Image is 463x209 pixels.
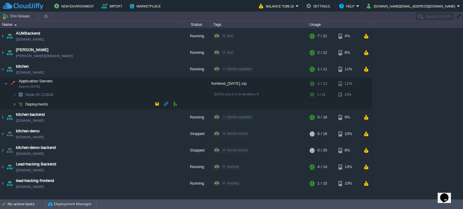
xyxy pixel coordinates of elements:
[16,128,39,134] span: kitchen-demo
[227,132,248,135] span: Kitchen-Demo
[16,134,44,140] a: [DOMAIN_NAME]
[339,45,358,61] div: 8%
[16,90,25,99] img: AMDAwAAAACH5BAEAAAAALAAAAAABAAEAAAICRAEAOw==
[13,90,16,99] img: AMDAwAAAACH5BAEAAAAALAAAAAABAAEAAAICRAEAOw==
[181,109,211,125] div: Running
[0,126,5,142] img: AMDAwAAAACH5BAEAAAAALAAAAAABAAEAAAICRAEAOw==
[16,47,49,53] a: [PERSON_NAME]
[16,161,56,167] a: Lead-tracking Backend
[181,61,211,77] div: Running
[102,2,124,10] button: Import
[2,2,43,10] img: CloudJiffy
[0,45,5,61] img: AMDAwAAAACH5BAEAAAAALAAAAAABAAEAAAICRAEAOw==
[0,109,5,125] img: AMDAwAAAACH5BAEAAAAALAAAAAABAAEAAAICRAEAOw==
[227,34,233,38] span: aum
[227,148,248,152] span: Kitchen-Demo
[181,21,211,28] div: Status
[5,175,14,192] img: AMDAwAAAACH5BAEAAAAALAAAAAABAAEAAAICRAEAOw==
[212,21,307,28] div: Tags
[181,159,211,175] div: Running
[16,63,29,69] a: kitchen
[25,92,41,97] span: Node ID:
[16,151,44,157] a: [DOMAIN_NAME]
[317,90,326,99] div: 1 / 11
[306,2,332,10] button: Settings
[8,199,45,209] div: No active tasks
[5,126,14,142] img: AMDAwAAAACH5BAEAAAAALAAAAAABAAEAAAICRAEAOw==
[16,30,40,36] a: AUMBackend
[54,2,96,10] button: New Environment
[5,159,14,175] img: AMDAwAAAACH5BAEAAAAALAAAAAABAAEAAAICRAEAOw==
[227,51,233,54] span: aum
[227,165,239,168] span: tracking
[16,112,45,118] span: kitchen-backend
[5,61,14,77] img: AMDAwAAAACH5BAEAAAAALAAAAAABAAEAAAICRAEAOw==
[16,69,44,75] a: [DOMAIN_NAME]
[339,109,358,125] div: 9%
[227,67,252,71] span: kitchen-quotation
[0,142,5,158] img: AMDAwAAAACH5BAEAAAAALAAAAAABAAEAAAICRAEAOw==
[317,61,327,77] div: 1 / 11
[317,78,327,90] div: 1 / 11
[438,185,457,203] iframe: chat widget
[13,100,16,109] img: AMDAwAAAACH5BAEAAAAALAAAAAABAAEAAAICRAEAOw==
[0,175,5,192] img: AMDAwAAAACH5BAEAAAAALAAAAAABAAEAAAICRAEAOw==
[227,181,239,185] span: tracking
[339,78,358,90] div: 11%
[16,118,44,124] a: [DOMAIN_NAME]
[2,12,32,20] button: Env Groups
[5,45,14,61] img: AMDAwAAAACH5BAEAAAAALAAAAAABAAEAAAICRAEAOw==
[130,2,162,10] button: Marketplace
[16,145,56,151] a: kitchen-demo-backend
[317,109,327,125] div: 5 / 18
[367,2,457,10] button: [DOMAIN_NAME][EMAIL_ADDRESS][DOMAIN_NAME]
[16,53,73,59] a: [PERSON_NAME][DOMAIN_NAME]
[259,2,296,10] button: Balance ₹288.10
[339,126,358,142] div: 10%
[5,109,14,125] img: AMDAwAAAACH5BAEAAAAALAAAAAABAAEAAAICRAEAOw==
[18,78,54,84] span: Application Servers
[317,142,327,158] div: 0 / 20
[25,102,49,107] a: Deployments
[0,159,5,175] img: AMDAwAAAACH5BAEAAAAALAAAAAABAAEAAAICRAEAOw==
[339,28,358,44] div: 4%
[317,159,327,175] div: 4 / 14
[4,78,8,90] img: AMDAwAAAACH5BAEAAAAALAAAAAABAAEAAAICRAEAOw==
[227,115,252,119] span: kitchen-quotation
[16,178,54,184] a: lead-tracking-frontend
[339,90,358,99] div: 11%
[8,78,17,90] img: AMDAwAAAACH5BAEAAAAALAAAAAABAAEAAAICRAEAOw==
[16,100,25,109] img: AMDAwAAAACH5BAEAAAAALAAAAAABAAEAAAICRAEAOw==
[339,61,358,77] div: 11%
[214,92,259,96] span: [DATE]-php-8.3.10-almalinux-9
[16,184,44,190] a: [DOMAIN_NAME]
[181,142,211,158] div: Stopped
[317,28,327,44] div: 7 / 21
[317,126,327,142] div: 0 / 16
[16,36,44,42] a: [DOMAIN_NAME]
[18,79,54,83] a: Application ServersApache [DATE]
[181,28,211,44] div: Running
[14,24,17,26] img: AMDAwAAAACH5BAEAAAAALAAAAAABAAEAAAICRAEAOw==
[5,28,14,44] img: AMDAwAAAACH5BAEAAAAALAAAAAABAAEAAAICRAEAOw==
[0,28,5,44] img: AMDAwAAAACH5BAEAAAAALAAAAAABAAEAAAICRAEAOw==
[211,78,308,90] div: frontend_[DATE].zip
[5,142,14,158] img: AMDAwAAAACH5BAEAAAAALAAAAAABAAEAAAICRAEAOw==
[317,45,327,61] div: 2 / 12
[339,159,358,175] div: 14%
[181,45,211,61] div: Running
[16,167,44,173] a: [DOMAIN_NAME]
[48,201,91,207] button: Deployment Manager
[25,92,54,97] span: 212616
[181,175,211,192] div: Running
[339,175,358,192] div: 10%
[317,175,327,192] div: 1 / 10
[19,85,40,88] span: Apache [DATE]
